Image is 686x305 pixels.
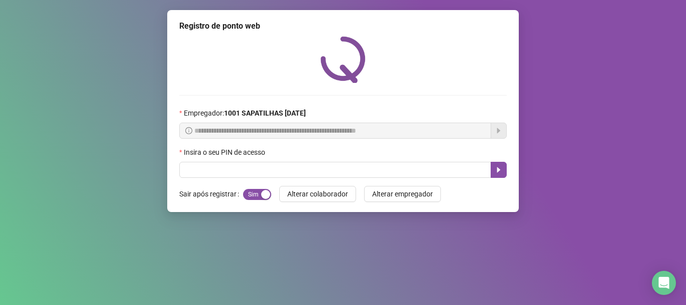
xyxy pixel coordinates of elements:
[320,36,366,83] img: QRPoint
[372,188,433,199] span: Alterar empregador
[279,186,356,202] button: Alterar colaborador
[185,127,192,134] span: info-circle
[495,166,503,174] span: caret-right
[287,188,348,199] span: Alterar colaborador
[224,109,306,117] strong: 1001 SAPATILHAS [DATE]
[652,271,676,295] div: Open Intercom Messenger
[179,20,507,32] div: Registro de ponto web
[184,108,306,119] span: Empregador :
[179,186,243,202] label: Sair após registrar
[364,186,441,202] button: Alterar empregador
[179,147,272,158] label: Insira o seu PIN de acesso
